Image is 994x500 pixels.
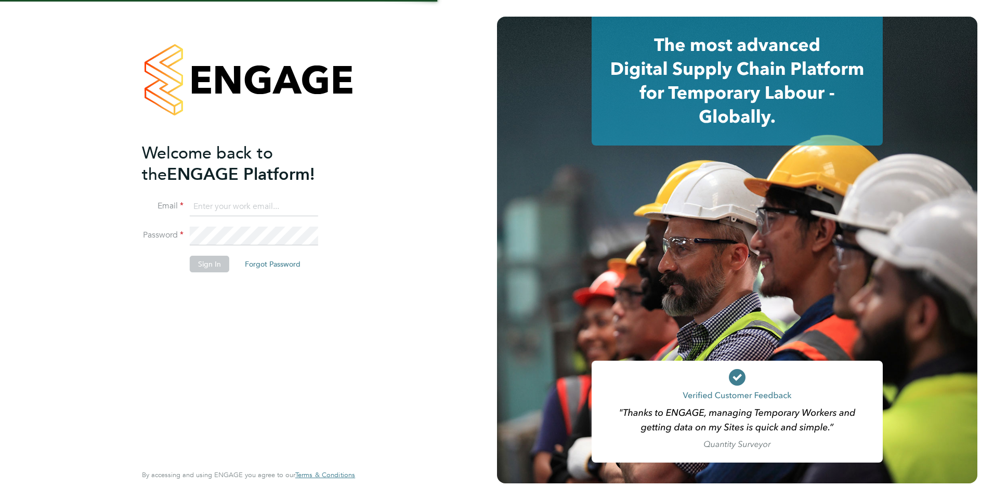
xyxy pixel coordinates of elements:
h2: ENGAGE Platform! [142,142,345,185]
input: Enter your work email... [190,198,318,216]
label: Password [142,230,184,241]
a: Terms & Conditions [295,471,355,479]
label: Email [142,201,184,212]
button: Sign In [190,256,229,272]
button: Forgot Password [237,256,309,272]
span: By accessing and using ENGAGE you agree to our [142,470,355,479]
span: Welcome back to the [142,143,273,185]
